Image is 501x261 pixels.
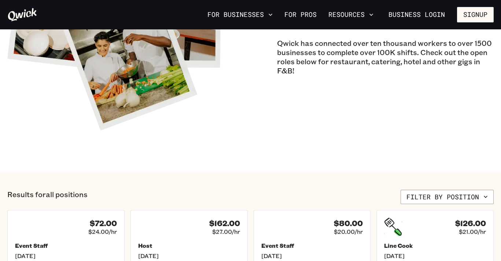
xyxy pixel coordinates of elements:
h5: Event Staff [15,242,117,249]
span: $24.00/hr [88,228,117,235]
a: For Pros [281,8,320,21]
h4: $72.00 [90,219,117,228]
span: [DATE] [384,252,486,260]
h5: Event Staff [261,242,363,249]
p: Results for all positions [7,190,88,204]
button: For Businesses [205,8,276,21]
h4: $162.00 [209,219,240,228]
h4: $80.00 [334,219,363,228]
a: Business Login [382,7,451,22]
span: $27.00/hr [212,228,240,235]
span: $21.00/hr [459,228,486,235]
span: [DATE] [15,252,117,260]
h5: Line Cook [384,242,486,249]
span: [DATE] [261,252,363,260]
span: [DATE] [138,252,240,260]
h5: Host [138,242,240,249]
button: Filter by position [401,190,494,204]
button: Resources [325,8,376,21]
button: Signup [457,7,494,22]
span: $20.00/hr [334,228,363,235]
p: Qwick has connected over ten thousand workers to over 1500 businesses to complete over 100K shift... [277,39,494,75]
h4: $126.00 [455,219,486,228]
